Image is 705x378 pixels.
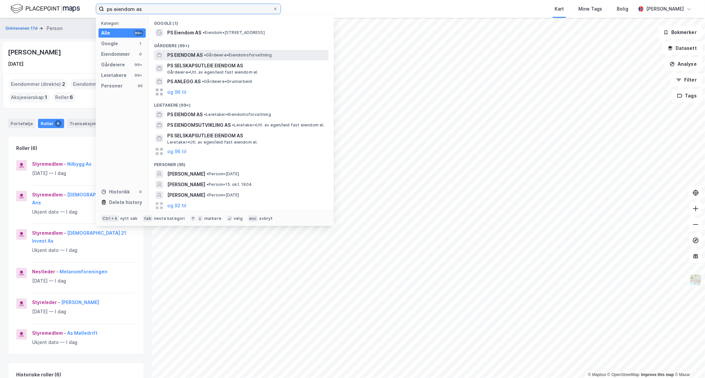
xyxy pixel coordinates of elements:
div: Personer [101,82,123,90]
span: • [204,112,206,117]
button: Datasett [662,42,702,55]
a: Improve this map [641,372,674,377]
span: PS EIENDOMSUTVIKLING AS [167,121,231,129]
img: Z [689,274,702,286]
div: Ukjent dato — I dag [32,208,136,216]
div: avbryt [259,216,273,221]
span: Person • 15. okt. 1904 [207,182,252,187]
div: neste kategori [154,216,185,221]
div: [PERSON_NAME] [646,5,684,13]
span: • [202,79,204,84]
button: Gimleveien 17d [5,25,39,32]
div: Kategori [101,21,146,26]
div: velg [234,216,243,221]
div: 0 [138,52,143,57]
span: Leietaker • Utl. av egen/leid fast eiendom el. [167,140,258,145]
div: Portefølje [8,119,35,128]
div: Ukjent dato — I dag [32,246,136,254]
div: Leietakere (99+) [149,97,334,109]
div: Aksjeeierskap : [8,92,50,103]
div: Mine Tags [578,5,602,13]
div: Alle [101,29,110,37]
span: Leietaker • Utl. av egen/leid fast eiendom el. [232,122,325,128]
div: Bolig [617,5,628,13]
button: og 96 til [167,148,186,155]
span: 1 [45,93,47,101]
span: Leietaker • Eiendomsforvaltning [204,112,271,117]
span: 6 [70,93,73,101]
span: [PERSON_NAME] [167,181,205,189]
div: [DATE] [8,60,23,68]
span: PS EIENDOM AS [167,111,203,119]
span: • [203,30,205,35]
div: [DATE] — I dag [32,277,136,285]
a: OpenStreetMap [607,372,640,377]
div: Google [101,40,118,48]
span: Person • [DATE] [207,171,239,177]
div: 95 [138,83,143,88]
div: 1 [138,41,143,46]
span: • [204,52,206,57]
button: Tags [672,89,702,102]
div: Kart [555,5,564,13]
span: [PERSON_NAME] [167,170,205,178]
span: PS SELSKAPSUTLEIE EIENDOM AS [167,62,326,70]
div: Google (1) [149,16,334,27]
span: PS EIENDOM AS [167,51,203,59]
div: 6 [55,120,61,127]
span: • [207,192,209,197]
div: Historikk [101,188,130,196]
div: esc [248,215,258,222]
div: [DATE] — I dag [32,169,136,177]
div: Roller (6) [16,144,37,152]
button: Filter [671,73,702,86]
div: Eiendommer [101,50,130,58]
span: Gårdeiere • Utl. av egen/leid fast eiendom el. [167,70,258,75]
button: Bokmerker [658,26,702,39]
div: Leietakere [101,71,127,79]
div: Roller : [53,92,76,103]
div: Gårdeiere [101,61,125,69]
div: 99+ [134,30,143,36]
img: logo.f888ab2527a4732fd821a326f86c7f29.svg [11,3,80,15]
div: Gårdeiere (99+) [149,38,334,50]
div: Eiendommer (Indirekte) : [70,79,137,89]
span: 2 [62,80,65,88]
div: 99+ [134,62,143,67]
span: • [207,182,209,187]
div: Person [47,24,62,32]
div: 0 [138,189,143,194]
div: Delete history [109,198,142,206]
span: [PERSON_NAME] [167,191,205,199]
div: Eiendommer (direkte) : [8,79,68,89]
a: Mapbox [588,372,606,377]
button: og 92 til [167,202,186,210]
div: Ukjent dato — I dag [32,338,136,346]
div: [PERSON_NAME] [8,47,62,57]
input: Søk på adresse, matrikkel, gårdeiere, leietakere eller personer [104,4,273,14]
iframe: Chat Widget [672,346,705,378]
div: nytt søk [120,216,138,221]
span: Eiendom • [STREET_ADDRESS] [203,30,265,35]
div: Roller [38,119,64,128]
span: • [207,171,209,176]
div: tab [143,215,153,222]
div: Ctrl + k [101,215,119,222]
div: Kontrollprogram for chat [672,346,705,378]
span: Person • [DATE] [207,192,239,198]
div: Transaksjoner [67,119,112,128]
span: Gårdeiere • Grunnarbeid [202,79,252,84]
div: Personer (95) [149,157,334,169]
div: 99+ [134,73,143,78]
span: • [232,122,234,127]
span: PS Eiendom AS [167,29,201,37]
span: PS ANLEGG AS [167,78,201,86]
div: markere [204,216,221,221]
button: og 96 til [167,88,186,96]
button: Analyse [664,57,702,71]
span: PS SELSKAPSUTLEIE EIENDOM AS [167,132,326,140]
span: Gårdeiere • Eiendomsforvaltning [204,52,272,58]
div: [DATE] — I dag [32,308,136,316]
